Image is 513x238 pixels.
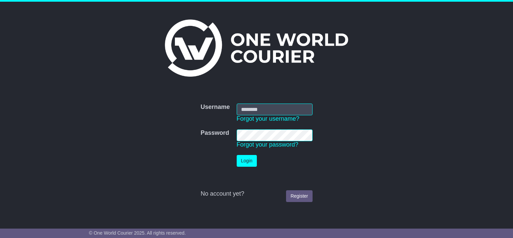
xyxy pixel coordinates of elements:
[200,190,312,198] div: No account yet?
[237,155,257,167] button: Login
[237,115,299,122] a: Forgot your username?
[200,104,230,111] label: Username
[286,190,312,202] a: Register
[89,230,186,236] span: © One World Courier 2025. All rights reserved.
[165,19,348,77] img: One World
[200,129,229,137] label: Password
[237,141,298,148] a: Forgot your password?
